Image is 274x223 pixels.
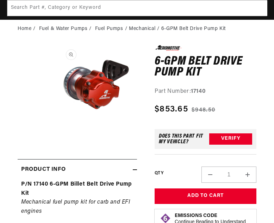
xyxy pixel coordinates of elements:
strong: Emissions Code [175,213,217,218]
em: Mechanical fuel pump kit for carb and EFI engines [21,199,130,214]
a: Home [18,25,31,33]
li: 6-GPM Belt Drive Pump Kit [161,25,226,33]
a: Fuel & Water Pumps [39,25,88,33]
h1: 6-GPM Belt Drive Pump Kit [155,56,256,78]
li: Mechanical [129,25,161,33]
button: Verify [209,133,252,145]
summary: Product Info [18,159,137,180]
div: Part Number: [155,87,256,96]
s: $948.50 [192,106,215,114]
div: Does This part fit My vehicle? [159,133,209,145]
strong: 17140 [191,89,205,94]
media-gallery: Gallery Viewer [18,45,137,145]
strong: P/N 17140 6-GPM Billet Belt Drive Pump Kit [21,181,132,196]
button: Add to Cart [155,188,256,204]
a: Fuel Pumps [95,25,123,33]
h2: Product Info [21,165,66,174]
label: QTY [155,170,163,176]
button: Search Part #, Category or Keyword [251,0,267,16]
span: $853.65 [155,103,188,116]
nav: breadcrumbs [18,25,256,33]
input: Search Part #, Category or Keyword [7,0,267,16]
